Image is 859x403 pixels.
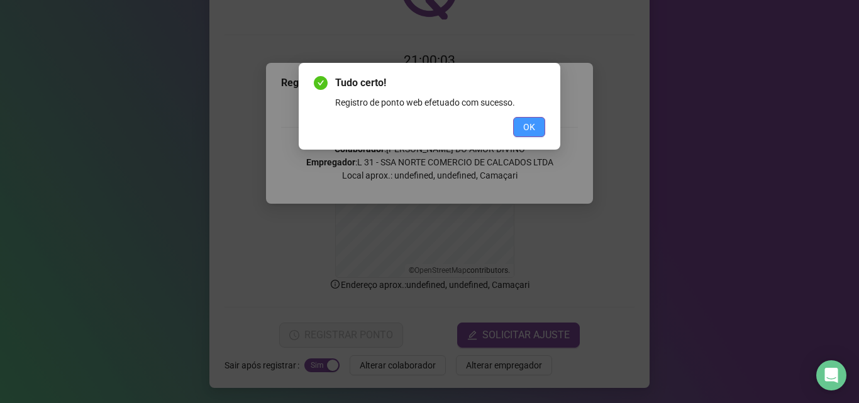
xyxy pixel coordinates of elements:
[816,360,846,390] div: Open Intercom Messenger
[314,76,328,90] span: check-circle
[513,117,545,137] button: OK
[523,120,535,134] span: OK
[335,75,545,91] span: Tudo certo!
[335,96,545,109] div: Registro de ponto web efetuado com sucesso.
